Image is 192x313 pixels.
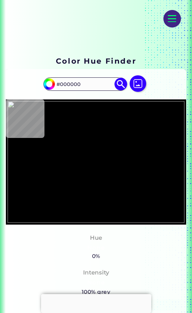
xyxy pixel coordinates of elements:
h3: None [84,244,108,252]
img: 0887c37f-28a7-495f-8c7e-0cc719c0ef55 [8,101,185,223]
img: icon search [114,78,127,90]
h3: None [84,279,108,287]
h1: Color Hue Finder [56,56,136,66]
h5: 100% grey [82,288,110,296]
h5: 0% [89,252,103,261]
iframe: Advertisement [41,294,151,311]
h4: Intensity [83,268,109,278]
input: type color.. [54,78,116,90]
h4: Hue [90,233,102,243]
img: icon picture [130,75,146,92]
